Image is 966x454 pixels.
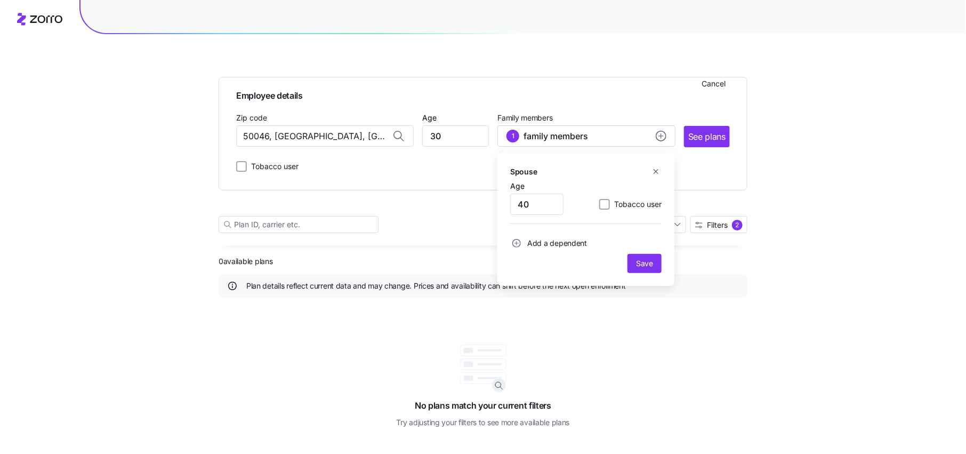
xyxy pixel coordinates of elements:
label: Age [510,180,525,192]
input: Plan ID, carrier etc. [219,216,379,233]
button: Add a dependent [510,233,587,254]
span: No plans match your current filters [415,388,551,412]
input: Zip code [236,125,414,147]
span: Save [636,258,653,269]
input: Age [422,125,489,147]
label: Zip code [236,112,267,124]
label: Tobacco user [610,198,662,211]
svg: add icon [512,239,521,248]
div: 2 [732,220,743,230]
button: Filters2 [690,216,747,233]
button: Cancel [697,75,730,92]
input: Age [510,194,563,215]
span: Add a dependent [527,238,587,249]
label: Tobacco user [247,160,299,173]
span: Cancel [702,78,726,89]
button: See plans [684,126,730,147]
svg: add icon [656,131,666,141]
span: Try adjusting your filters to see more available plans [397,417,570,428]
button: 1family membersadd icon [497,125,675,147]
div: 1family membersadd icon [497,153,674,286]
div: 1 [506,130,519,142]
span: See plans [688,130,726,144]
span: family members [524,130,588,142]
span: 0 available plans [219,256,273,267]
span: Employee details [236,86,730,102]
label: Age [422,112,437,124]
h5: Spouse [510,166,537,177]
span: Family members [497,113,675,123]
span: Filters [707,221,728,229]
span: Plan details reflect current data and may change. Prices and availability can shift before the ne... [246,281,626,291]
button: Save [627,254,662,273]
